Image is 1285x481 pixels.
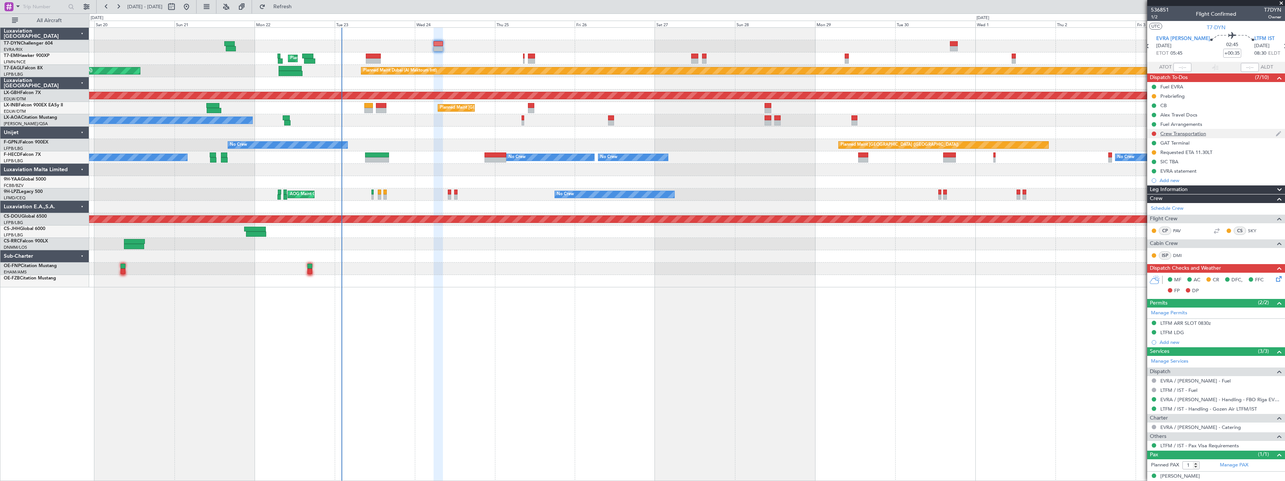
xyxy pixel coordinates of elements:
span: ELDT [1268,50,1280,57]
span: Permits [1150,299,1167,308]
div: No Crew [1117,152,1134,163]
a: OE-FNPCitation Mustang [4,264,57,268]
span: ALDT [1261,64,1273,71]
a: DMI [1173,252,1190,259]
span: LX-AOA [4,115,21,120]
span: 02:45 [1226,41,1238,49]
a: OE-FZBCitation Mustang [4,276,56,281]
span: Charter [1150,414,1168,423]
span: Services [1150,347,1169,356]
span: 9H-LPZ [4,190,19,194]
div: Add new [1160,177,1281,184]
a: SKY [1248,227,1265,234]
span: Dispatch [1150,367,1170,376]
div: Fri 26 [575,21,655,27]
div: Fuel EVRA [1160,84,1183,90]
span: CS-RRC [4,239,20,243]
a: Manage PAX [1220,462,1248,469]
div: Alex Travel Docs [1160,112,1197,118]
span: ETOT [1156,50,1169,57]
span: DP [1192,287,1199,295]
div: CB [1160,102,1167,109]
div: [DATE] [976,15,989,21]
a: F-GPNJFalcon 900EX [4,140,48,145]
span: [DATE] [1254,42,1270,50]
div: No Crew [557,189,574,200]
a: CS-DOUGlobal 6500 [4,214,47,219]
a: F-HECDFalcon 7X [4,152,41,157]
a: FCBB/BZV [4,183,24,188]
div: CP [1159,227,1171,235]
div: Crew Transportation [1160,130,1206,137]
span: T7DYN [1264,6,1281,14]
span: CS-DOU [4,214,21,219]
a: T7-DYNChallenger 604 [4,41,53,46]
span: OE-FZB [4,276,20,281]
span: 05:45 [1170,50,1182,57]
div: Planned Maint [GEOGRAPHIC_DATA] ([GEOGRAPHIC_DATA]) [440,102,558,114]
div: [DATE] [91,15,103,21]
a: LFPB/LBG [4,146,23,151]
span: Leg Information [1150,185,1188,194]
div: Planned Maint Dubai (Al Maktoum Intl) [363,65,437,76]
div: SIC TBA [1160,158,1178,165]
a: LX-INBFalcon 900EX EASy II [4,103,63,108]
div: GAT Terminal [1160,140,1190,146]
span: OE-FNP [4,264,21,268]
a: PAV [1173,227,1190,234]
a: LTFM / IST - Fuel [1160,387,1197,393]
a: [PERSON_NAME]/QSA [4,121,48,127]
a: EHAM/AMS [4,269,27,275]
span: All Aircraft [19,18,79,23]
a: LFPB/LBG [4,220,23,226]
span: ATOT [1159,64,1172,71]
a: CS-RRCFalcon 900LX [4,239,48,243]
a: EVRA / [PERSON_NAME] - Catering [1160,424,1241,430]
span: Dispatch Checks and Weather [1150,264,1221,273]
span: 536851 [1151,6,1169,14]
div: LTFM ARR SLOT 0830z [1160,320,1211,326]
span: LX-GBH [4,91,20,95]
span: 1/2 [1151,14,1169,20]
span: (3/3) [1258,347,1269,355]
span: (7/10) [1255,73,1269,81]
a: 9H-YAAGlobal 5000 [4,177,46,182]
div: Sun 28 [735,21,815,27]
a: EDLW/DTM [4,96,26,102]
button: Refresh [256,1,301,13]
div: LTFM LDG [1160,329,1184,336]
div: Sat 20 [94,21,174,27]
span: [DATE] [1156,42,1172,50]
span: MF [1174,276,1181,284]
a: Manage Permits [1151,309,1187,317]
span: [DATE] - [DATE] [127,3,162,10]
span: Flight Crew [1150,215,1178,223]
a: EVRA / [PERSON_NAME] - Handling - FBO Riga EVRA / [PERSON_NAME] [1160,396,1281,403]
span: (1/1) [1258,450,1269,458]
div: Thu 2 [1055,21,1136,27]
div: CS [1234,227,1246,235]
div: Fuel Arrangements [1160,121,1202,127]
a: LTFM / IST - Handling - Gozen Air LTFM/IST [1160,406,1257,412]
a: LFMD/CEQ [4,195,25,201]
a: LX-GBHFalcon 7X [4,91,41,95]
span: T7-DYN [1207,24,1225,31]
span: Cabin Crew [1150,239,1178,248]
div: Wed 24 [415,21,495,27]
span: LX-INB [4,103,18,108]
span: 9H-YAA [4,177,21,182]
a: LFPB/LBG [4,232,23,238]
div: Tue 23 [335,21,415,27]
span: CR [1213,276,1219,284]
a: T7-EMIHawker 900XP [4,54,49,58]
img: edit [1276,130,1281,137]
a: DNMM/LOS [4,245,27,250]
a: 9H-LPZLegacy 500 [4,190,43,194]
button: UTC [1149,23,1162,30]
div: [PERSON_NAME] [1160,473,1200,480]
span: Others [1150,432,1166,441]
div: Wed 1 [975,21,1055,27]
span: AC [1194,276,1200,284]
a: EVRA/RIX [4,47,22,52]
div: Add new [1160,339,1281,345]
